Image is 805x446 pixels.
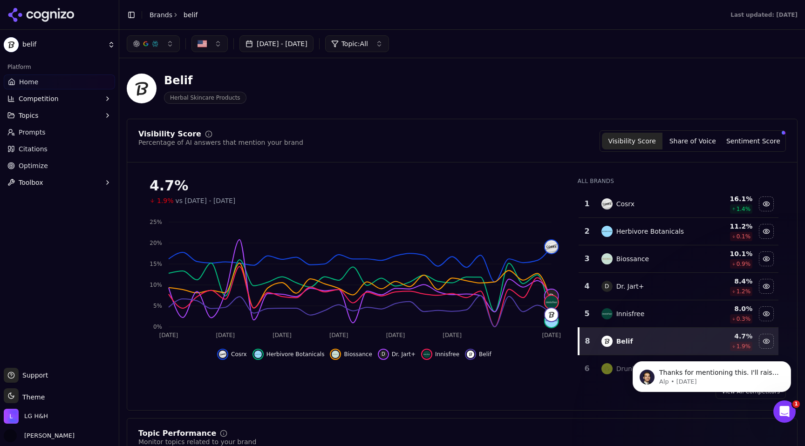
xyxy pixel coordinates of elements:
div: Last updated: [DATE] [730,11,798,19]
div: 4 [582,281,592,292]
span: D [380,351,387,358]
div: Drunk Elephant [616,364,667,373]
span: 1.4 % [737,205,751,213]
span: Topic: All [341,39,368,48]
span: D [545,290,558,303]
img: innisfree [601,308,613,319]
div: 2 [582,226,592,237]
button: Open user button [4,429,75,442]
div: All Brands [578,177,778,185]
span: Innisfree [435,351,459,358]
div: 10.1 % [701,249,752,258]
tspan: [DATE] [542,332,561,338]
img: belif [545,308,558,321]
div: Cosrx [616,199,634,209]
div: 4.7% [150,177,559,194]
span: Toolbox [19,178,43,187]
span: Optimize [19,161,48,170]
span: Herbal Skincare Products [164,92,246,104]
span: Herbivore Botanicals [266,351,325,358]
div: Percentage of AI answers that mention your brand [138,138,303,147]
span: belif [184,10,198,20]
span: [PERSON_NAME] [20,432,75,440]
tspan: [DATE] [159,332,178,338]
button: Open organization switcher [4,409,48,424]
span: Home [19,77,38,87]
img: drunk elephant [601,363,613,374]
div: Belif [164,73,246,88]
img: herbivore botanicals [601,226,613,237]
div: Biossance [616,254,649,264]
span: 1.2 % [737,288,751,295]
span: 1.9% [157,196,174,205]
button: Hide biossance data [759,251,774,266]
img: belif [601,336,613,347]
div: 5 [582,308,592,319]
tr: 8belifBelif4.7%1.9%Hide belif data [579,328,778,355]
span: Topics [19,111,39,120]
div: 11.2 % [701,222,752,231]
div: 16.1 % [701,194,752,203]
img: belif [467,351,474,358]
button: Hide belif data [465,349,491,360]
a: Brands [150,11,172,19]
img: innisfree [545,296,558,309]
img: cosrx [601,198,613,209]
div: 8.4 % [701,277,752,286]
button: Hide dr. jart+ data [378,349,416,360]
tr: 6drunk elephantDrunk Elephant7.3%0.7%Show drunk elephant data [579,355,778,383]
iframe: Intercom live chat [773,400,796,423]
button: Share of Voice [662,133,723,149]
button: Hide innisfree data [759,306,774,321]
button: Sentiment Score [723,133,784,149]
img: belif [4,37,19,52]
img: biossance [332,351,339,358]
tr: 2herbivore botanicalsHerbivore Botanicals11.2%0.1%Hide herbivore botanicals data [579,218,778,245]
span: Competition [19,94,59,103]
span: 0.1 % [737,233,751,240]
button: Toolbox [4,175,115,190]
div: Topic Performance [138,430,216,437]
nav: breadcrumb [150,10,198,20]
span: 1 [792,400,800,408]
tr: 4DDr. Jart+8.4%1.2%Hide dr. jart+ data [579,273,778,300]
div: 3 [582,253,592,264]
tr: 5innisfreeInnisfree8.0%0.3%Hide innisfree data [579,300,778,328]
button: Topics [4,108,115,123]
tspan: 25% [150,219,162,225]
span: Cosrx [231,351,247,358]
span: Dr. Jart+ [392,351,416,358]
tspan: 10% [150,282,162,288]
tspan: 15% [150,261,162,267]
img: biossance [601,253,613,264]
span: Biossance [344,351,372,358]
img: innisfree [423,351,430,358]
span: Theme [19,393,45,401]
tspan: [DATE] [329,332,348,338]
img: cosrx [545,240,558,253]
button: Hide belif data [759,334,774,349]
button: Hide herbivore botanicals data [759,224,774,239]
div: Visibility Score [138,130,201,138]
tr: 1cosrxCosrx16.1%1.4%Hide cosrx data [579,190,778,218]
img: belif [127,74,157,103]
tspan: 20% [150,240,162,246]
button: Hide cosrx data [217,349,247,360]
button: Hide biossance data [330,349,372,360]
span: LG H&H [24,412,48,420]
div: 8 [583,336,592,347]
span: D [601,281,613,292]
img: US [198,39,207,48]
span: Belif [479,351,491,358]
div: Belif [616,337,633,346]
span: vs [DATE] - [DATE] [176,196,236,205]
button: Hide dr. jart+ data [759,279,774,294]
div: Herbivore Botanicals [616,227,684,236]
tspan: 0% [153,324,162,330]
div: Innisfree [616,309,645,318]
tspan: [DATE] [273,332,292,338]
img: LG H&H [4,409,19,424]
div: 6 [582,363,592,374]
